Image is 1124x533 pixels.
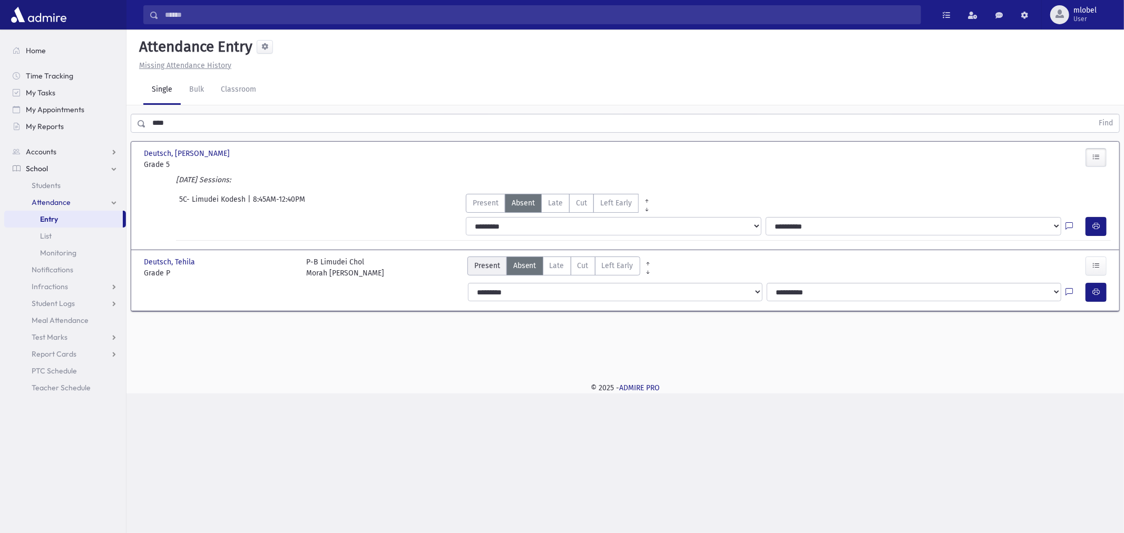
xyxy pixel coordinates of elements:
[578,260,589,271] span: Cut
[1073,15,1097,23] span: User
[1073,6,1097,15] span: mlobel
[253,194,305,213] span: 8:45AM-12:40PM
[135,38,252,56] h5: Attendance Entry
[32,299,75,308] span: Student Logs
[4,211,123,228] a: Entry
[32,181,61,190] span: Students
[40,214,58,224] span: Entry
[144,159,296,170] span: Grade 5
[4,278,126,295] a: Infractions
[4,143,126,160] a: Accounts
[467,256,640,279] div: AttTypes
[474,260,500,271] span: Present
[32,332,67,342] span: Test Marks
[32,366,77,376] span: PTC Schedule
[4,67,126,84] a: Time Tracking
[144,256,197,268] span: Deutsch, Tehila
[40,248,76,258] span: Monitoring
[179,194,248,213] span: 5C- Limudei Kodesh
[4,379,126,396] a: Teacher Schedule
[600,198,632,209] span: Left Early
[4,244,126,261] a: Monitoring
[26,88,55,97] span: My Tasks
[4,177,126,194] a: Students
[32,282,68,291] span: Infractions
[1092,114,1119,132] button: Find
[32,383,91,392] span: Teacher Schedule
[26,122,64,131] span: My Reports
[512,198,535,209] span: Absent
[4,346,126,362] a: Report Cards
[143,382,1107,393] div: © 2025 -
[4,160,126,177] a: School
[32,315,89,325] span: Meal Attendance
[143,75,181,105] a: Single
[32,349,76,359] span: Report Cards
[602,260,633,271] span: Left Early
[135,61,231,70] a: Missing Attendance History
[4,228,126,244] a: List
[26,147,56,156] span: Accounts
[466,194,655,213] div: AttTypes
[4,362,126,379] a: PTC Schedule
[176,175,231,184] i: [DATE] Sessions:
[26,46,46,55] span: Home
[248,194,253,213] span: |
[212,75,265,105] a: Classroom
[548,198,563,209] span: Late
[144,148,232,159] span: Deutsch, [PERSON_NAME]
[4,118,126,135] a: My Reports
[4,101,126,118] a: My Appointments
[550,260,564,271] span: Late
[144,268,296,279] span: Grade P
[4,42,126,59] a: Home
[576,198,587,209] span: Cut
[619,383,660,392] a: ADMIRE PRO
[26,71,73,81] span: Time Tracking
[26,164,48,173] span: School
[4,312,126,329] a: Meal Attendance
[32,265,73,274] span: Notifications
[159,5,921,24] input: Search
[40,231,52,241] span: List
[4,261,126,278] a: Notifications
[139,61,231,70] u: Missing Attendance History
[4,295,126,312] a: Student Logs
[473,198,499,209] span: Present
[32,198,71,207] span: Attendance
[4,84,126,101] a: My Tasks
[8,4,69,25] img: AdmirePro
[26,105,84,114] span: My Appointments
[181,75,212,105] a: Bulk
[4,194,126,211] a: Attendance
[306,256,384,279] div: P-B Limudei Chol Morah [PERSON_NAME]
[4,329,126,346] a: Test Marks
[513,260,536,271] span: Absent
